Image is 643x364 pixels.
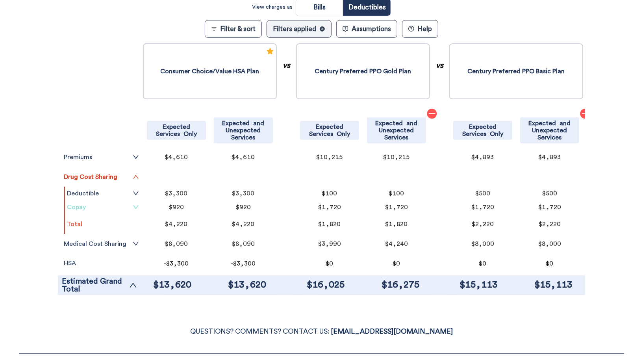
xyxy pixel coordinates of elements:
p: $16,025 [300,277,351,293]
p: Expected Services Only [302,123,357,137]
p: $4,240 [371,241,422,247]
p: $10,215 [371,154,422,160]
span: down [133,154,139,160]
p: $500 [524,190,575,197]
a: [EMAIL_ADDRESS][DOMAIN_NAME] [331,328,453,335]
p: $10,215 [304,154,355,160]
a: Medical Cost Sharing [64,241,139,247]
p: $4,610 [218,154,269,160]
p: $3,990 [304,241,355,247]
div: View charges as [252,1,293,14]
tr: HSA [62,254,141,273]
p: $0 [524,260,575,267]
p: Expected and Unexpected Services [523,120,577,141]
p: $4,893 [457,154,508,160]
p: $0 [371,260,422,267]
p: Consumer Choice/Value HSA Plan [161,67,259,75]
p: $16,275 [375,277,426,293]
p: $1,820 [304,221,355,227]
p: $8,000 [524,241,575,247]
p: Century Preferred PPO Gold Plan [315,67,411,75]
p: $4,220 [151,221,202,227]
p: $4,610 [151,154,202,160]
span: up [133,174,139,180]
button: Filter & sort [205,20,262,38]
p: $8,090 [218,241,269,247]
p: $920 [151,204,202,210]
p: $1,720 [371,204,422,210]
span: Filters applied [273,22,316,35]
div: Recommended [266,46,274,59]
a: Premiums [64,154,139,160]
p: -$3,300 [218,260,269,267]
p: $15,113 [528,277,579,293]
p: Expected and Unexpected Services [216,120,271,141]
p: $1,720 [524,204,575,210]
p: Expected and Unexpected Services [369,120,424,141]
text: ? [410,27,412,31]
p: Expected Services Only [149,123,204,137]
p: -$3,300 [151,260,202,267]
a: Copay [67,204,139,210]
p: $920 [218,204,269,210]
p: $100 [371,190,422,197]
span: down [133,190,139,197]
span: down [133,241,139,247]
p: Century Preferred PPO Basic Plan [468,67,565,75]
p: Total [67,221,139,227]
a: Drug Cost Sharing [64,174,139,180]
p: $0 [457,260,508,267]
p: $4,220 [218,221,269,227]
span: minus [581,110,589,117]
button: Filters applied✕ [267,20,332,38]
p: $3,300 [151,190,202,197]
p: $1,820 [371,221,422,227]
p: $1,720 [304,204,355,210]
p: $2,220 [457,221,508,227]
p: Expected Services Only [456,123,510,137]
p: vs [283,61,290,275]
p: $4,893 [524,154,575,160]
p: $13,620 [147,277,198,293]
span: up [129,281,137,289]
a: Estimated Grand Total [62,277,137,293]
span: minus [428,110,436,117]
p: QUESTIONS? COMMENTS? CONTACT US: [19,326,624,338]
p: $13,620 [222,277,273,293]
span: down [133,204,139,210]
p: $100 [304,190,355,197]
button: Assumptions [336,20,397,38]
p: $1,720 [457,204,508,210]
p: $0 [304,260,355,267]
p: $2,220 [524,221,575,227]
p: $15,113 [453,277,504,293]
a: Deductible [67,190,139,197]
p: $8,000 [457,241,508,247]
text: ✕ [321,27,324,30]
button: ?Help [402,20,438,38]
p: vs [436,61,443,275]
p: $8,090 [151,241,202,247]
p: $3,300 [218,190,269,197]
p: $500 [457,190,508,197]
